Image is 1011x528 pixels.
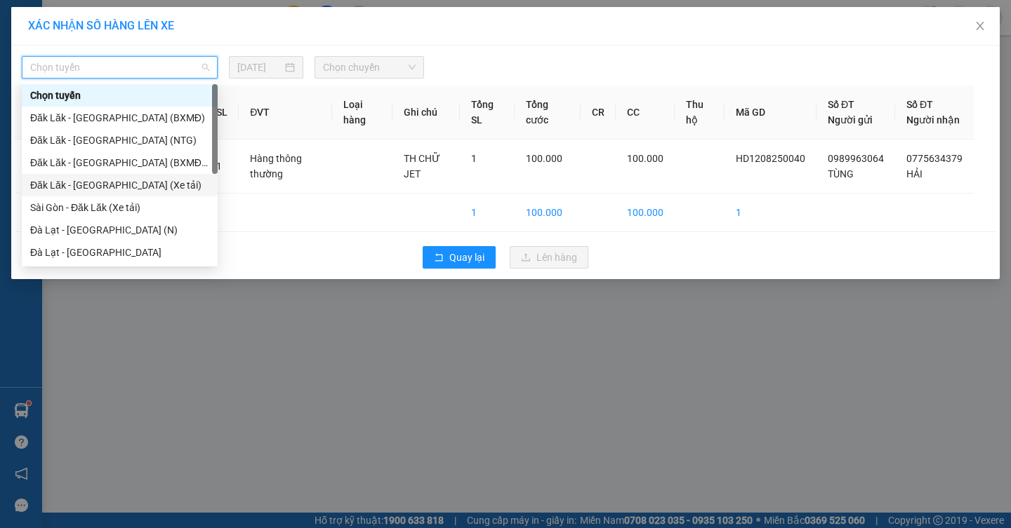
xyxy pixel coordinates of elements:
span: Số ĐT [828,99,854,110]
th: SL [205,86,239,140]
td: 100.000 [616,194,675,232]
th: STT [15,86,55,140]
div: Đà Lạt - Sài Gòn (N) [22,219,218,241]
th: ĐVT [239,86,332,140]
th: CR [581,86,616,140]
th: Tổng cước [515,86,581,140]
div: Đăk Lăk - [GEOGRAPHIC_DATA] (NTG) [30,133,209,148]
th: Thu hộ [675,86,725,140]
td: 1 [15,140,55,194]
span: Người nhận [906,114,960,126]
span: HD1208250040 [736,153,805,164]
span: rollback [434,252,444,264]
span: [GEOGRAPHIC_DATA] [69,23,205,38]
th: Loại hàng [332,86,392,140]
span: TÙNG - 0989963064 [69,41,173,53]
span: Chọn chuyến [323,57,416,78]
span: 1 [216,161,222,172]
div: Sài Gòn - Đăk Lăk (Xe tải) [30,200,209,215]
div: Chọn tuyến [30,88,209,103]
span: Người gửi [828,114,873,126]
span: TH CHỮ JET [404,153,440,180]
span: 100.000 [526,153,562,164]
span: nghiep.tienoanh - In: [69,68,164,93]
div: Đăk Lăk - Sài Gòn (Xe tải) [22,174,218,196]
span: HD1208250040 - [69,55,164,93]
th: Ghi chú [392,86,461,140]
th: CC [616,86,675,140]
span: Quay lại [449,250,484,265]
span: Số ĐT [906,99,933,110]
td: 1 [460,194,514,232]
div: Sài Gòn - Đăk Lăk (Xe tải) [22,196,218,219]
span: XÁC NHẬN SỐ HÀNG LÊN XE [28,19,174,32]
div: Đà Lạt - [GEOGRAPHIC_DATA] [30,245,209,260]
div: Đăk Lăk - Sài Gòn (BXMĐ) [22,107,218,129]
div: Đăk Lăk - [GEOGRAPHIC_DATA] (Xe tải) [30,177,209,193]
button: Close [960,7,1000,46]
button: rollbackQuay lại [423,246,496,269]
th: Mã GD [725,86,817,140]
td: 100.000 [515,194,581,232]
div: Đà Lạt - Sài Gòn [22,241,218,264]
span: Gửi: [69,8,205,38]
span: Chọn tuyến [30,57,209,78]
th: Tổng SL [460,86,514,140]
span: HẢI [906,168,923,180]
span: TÙNG [828,168,854,180]
button: uploadLên hàng [510,246,588,269]
td: Hàng thông thường [239,140,332,194]
div: Đăk Lăk - Sài Gòn (BXMĐ - TB) [22,151,218,174]
div: Đà Lạt - [GEOGRAPHIC_DATA] (N) [30,222,209,238]
div: Đăk Lăk - [GEOGRAPHIC_DATA] (BXMĐ - TB) [30,155,209,170]
div: Đăk Lăk - Sài Gòn (NTG) [22,129,218,151]
span: close [974,20,986,32]
strong: Nhận: [20,101,178,177]
span: 100.000 [627,153,663,164]
span: 1 [471,153,477,164]
span: 18:35:01 [DATE] [81,81,164,93]
div: Chọn tuyến [22,84,218,107]
span: 0775634379 [906,153,963,164]
span: 0989963064 [828,153,884,164]
td: 1 [725,194,817,232]
div: Đăk Lăk - [GEOGRAPHIC_DATA] (BXMĐ) [30,110,209,126]
input: 12/08/2025 [237,60,283,75]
